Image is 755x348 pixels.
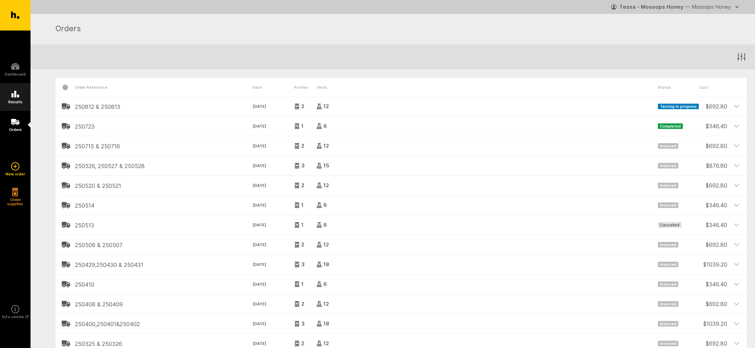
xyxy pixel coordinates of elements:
[699,176,727,190] div: $ 692.80
[322,341,329,346] span: 12
[699,314,727,328] div: $ 1039.20
[75,301,253,307] h2: 250408 & 250409
[699,294,727,308] div: $ 692.80
[699,116,727,130] div: $ 346.40
[658,163,678,168] span: Invoiced
[322,282,327,286] span: 6
[56,156,747,175] header: 250526, 250527 & 250528[DATE]315Invoiced$876.80
[253,341,294,347] time: [DATE]
[56,235,747,254] header: 250506 & 250507[DATE]212Invoiced$692.80
[699,215,727,229] div: $ 346.40
[253,262,294,268] time: [DATE]
[8,100,23,104] h5: Results
[56,176,747,195] header: 250520 & 250521[DATE]212Invoiced$692.80
[322,183,329,188] span: 12
[699,334,727,348] div: $ 692.80
[699,156,727,170] div: $ 876.80
[322,243,329,247] span: 12
[75,163,253,169] h2: 250526, 250527 & 250528
[300,302,304,306] span: 2
[5,198,26,206] h5: Order supplies
[75,262,253,268] h2: 250429,250430 & 250431
[253,104,294,110] time: [DATE]
[322,124,327,128] span: 6
[253,163,294,169] time: [DATE]
[56,255,747,274] header: 250429,250430 & 250431[DATE]318Invoiced$1039.20
[2,315,28,319] h5: Info centre
[316,78,658,97] div: Tests
[300,104,304,108] span: 2
[658,78,699,97] div: Status
[9,128,22,132] h5: Orders
[658,222,681,228] span: Cancelled
[75,143,253,149] h2: 250715 & 250716
[300,124,304,128] span: 1
[253,202,294,209] time: [DATE]
[56,275,747,294] header: 250410[DATE]16Invoiced$346.40
[611,1,741,12] button: Tessa - Mossops Honey — Mossops Honey
[699,255,727,269] div: $ 1039.20
[658,183,678,188] span: Invoiced
[253,281,294,288] time: [DATE]
[75,202,253,209] h2: 250514
[699,136,727,150] div: $ 692.80
[322,262,329,267] span: 18
[322,223,327,227] span: 6
[56,195,747,215] header: 250514[DATE]16Invoiced$346.40
[699,97,727,111] div: $ 692.80
[658,341,678,346] span: Invoiced
[75,341,253,347] h2: 250325 & 250326
[322,144,329,148] span: 12
[253,242,294,248] time: [DATE]
[300,203,304,207] span: 1
[300,183,304,188] span: 2
[253,78,294,97] div: Date
[253,143,294,149] time: [DATE]
[619,3,684,10] strong: Tessa - Mossops Honey
[56,136,747,156] header: 250715 & 250716[DATE]212Invoiced$692.80
[322,302,329,306] span: 12
[322,322,329,326] span: 18
[75,104,253,110] h2: 250812 & 250813
[658,202,678,208] span: Invoiced
[300,282,304,286] span: 1
[300,223,304,227] span: 1
[294,78,316,97] div: Pottles
[75,222,253,228] h2: 250513
[699,275,727,288] div: $ 346.40
[56,294,747,314] header: 250408 & 250409[DATE]212Invoiced$692.80
[322,203,327,207] span: 6
[56,116,747,136] header: 250723[DATE]16Completed$346.40
[322,164,329,168] span: 15
[658,143,678,149] span: Invoiced
[75,281,253,288] h2: 250410
[75,183,253,189] h2: 250520 & 250521
[322,104,329,108] span: 12
[253,321,294,327] time: [DATE]
[300,322,305,326] span: 3
[253,123,294,130] time: [DATE]
[300,262,305,267] span: 3
[6,172,25,176] h5: New order
[253,183,294,189] time: [DATE]
[658,104,699,109] span: Testing in progress
[658,242,678,247] span: Invoiced
[253,222,294,228] time: [DATE]
[75,78,253,97] div: Order Reference
[300,164,305,168] span: 3
[56,97,747,116] header: 250812 & 250813[DATE]212Testing in progress$692.80
[300,243,304,247] span: 2
[658,262,678,267] span: Invoiced
[75,123,253,130] h2: 250723
[56,314,747,333] header: 250400,250401&250402[DATE]318Invoiced$1039.20
[253,301,294,307] time: [DATE]
[699,235,727,249] div: $ 692.80
[5,72,26,76] h5: Dashboard
[300,341,304,346] span: 2
[75,321,253,327] h2: 250400,250401&250402
[300,144,304,148] span: 2
[658,281,678,287] span: Invoiced
[56,215,747,235] header: 250513[DATE]16Cancelled$346.40
[56,23,738,35] h1: Orders
[658,321,678,327] span: Invoiced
